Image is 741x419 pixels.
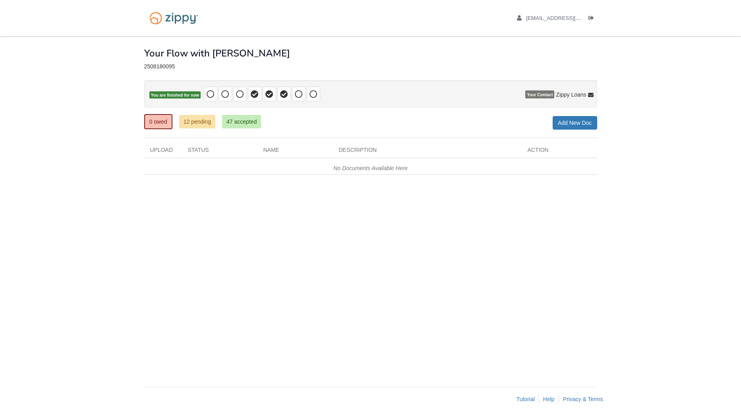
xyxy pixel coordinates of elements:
span: Your Contact [525,91,554,99]
span: You are finished for now [149,91,201,99]
a: Privacy & Terms [563,396,603,402]
div: Name [257,146,333,158]
span: eolivares@blueleafresidential.com [526,15,617,21]
a: Help [543,396,555,402]
div: 2508180095 [144,63,597,70]
em: No Documents Available Here [333,165,408,171]
a: 12 pending [179,115,215,128]
img: Logo [144,8,203,28]
span: Zippy Loans [556,91,586,99]
a: Add New Doc [553,116,597,130]
div: Action [522,146,597,158]
a: edit profile [517,15,617,23]
a: 47 accepted [222,115,261,128]
a: Tutorial [517,396,535,402]
a: 0 owed [144,114,172,129]
div: Upload [144,146,182,158]
h1: Your Flow with [PERSON_NAME] [144,48,290,58]
a: Log out [588,15,597,23]
div: Status [182,146,257,158]
div: Description [333,146,522,158]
